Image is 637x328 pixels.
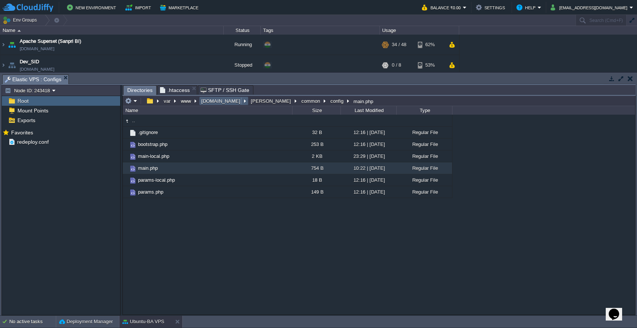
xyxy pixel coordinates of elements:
[329,98,345,104] button: config
[224,35,261,55] div: Running
[341,106,396,115] div: Last Modified
[396,150,452,162] div: Regular File
[137,141,169,147] a: bootstrap.php
[125,3,153,12] button: Import
[20,45,54,52] a: [DOMAIN_NAME]
[392,55,401,75] div: 0 / 8
[131,117,136,124] a: ..
[250,98,293,104] button: [PERSON_NAME]
[396,162,452,174] div: Regular File
[137,129,159,136] a: .gitignore
[392,35,406,55] div: 34 / 48
[7,35,17,55] img: AMDAwAAAACH5BAEAAAAALAAAAAABAAEAAAICRAEAOw==
[340,162,396,174] div: 10:22 | [DATE]
[397,106,452,115] div: Type
[340,127,396,138] div: 12:16 | [DATE]
[20,58,39,66] a: Dev_SID
[300,98,322,104] button: common
[10,129,34,136] span: Favorites
[422,3,463,12] button: Balance ₹0.00
[160,3,201,12] button: Marketplace
[224,26,260,35] div: Status
[59,318,113,325] button: Deployment Manager
[352,98,373,104] div: main.php
[606,298,630,321] iframe: chat widget
[122,318,164,325] button: Ubuntu-BA VPS
[396,138,452,150] div: Regular File
[67,3,118,12] button: New Environment
[137,165,159,171] a: main.php
[418,55,442,75] div: 53%
[5,87,52,94] button: Node ID: 243418
[123,186,129,198] img: AMDAwAAAACH5BAEAAAAALAAAAAABAAEAAAICRAEAOw==
[16,138,50,145] a: redeploy.conf
[293,106,340,115] div: Size
[123,150,129,162] img: AMDAwAAAACH5BAEAAAAALAAAAAABAAEAAAICRAEAOw==
[7,55,17,75] img: AMDAwAAAACH5BAEAAAAALAAAAAABAAEAAAICRAEAOw==
[396,174,452,186] div: Regular File
[396,186,452,198] div: Regular File
[123,96,635,106] input: Click to enter the path
[129,153,137,161] img: AMDAwAAAACH5BAEAAAAALAAAAAABAAEAAAICRAEAOw==
[137,153,170,159] span: main-local.php
[16,107,49,114] span: Mount Points
[0,35,6,55] img: AMDAwAAAACH5BAEAAAAALAAAAAABAAEAAAICRAEAOw==
[20,66,54,73] a: [DOMAIN_NAME]
[340,138,396,150] div: 12:16 | [DATE]
[137,177,176,183] a: params-local.php
[10,130,34,136] a: Favorites
[157,85,197,95] li: /var/www/sevarth.in.net/Yatharth/.htaccess
[380,26,459,35] div: Usage
[3,3,53,12] img: CloudJiffy
[20,38,81,45] a: Apache Superset (Sanpri BI)
[418,35,442,55] div: 62%
[1,26,223,35] div: Name
[127,86,153,95] span: Directories
[124,106,292,115] div: Name
[123,117,131,125] img: AMDAwAAAACH5BAEAAAAALAAAAAABAAEAAAICRAEAOw==
[3,15,39,25] button: Env Groups
[292,127,340,138] div: 32 B
[200,98,242,104] button: [DOMAIN_NAME]
[180,98,193,104] button: www
[476,3,507,12] button: Settings
[9,316,56,328] div: No active tasks
[340,174,396,186] div: 12:16 | [DATE]
[551,3,630,12] button: [EMAIL_ADDRESS][DOMAIN_NAME]
[292,174,340,186] div: 18 B
[340,150,396,162] div: 23:29 | [DATE]
[160,86,190,95] span: .htaccess
[292,138,340,150] div: 253 B
[0,55,6,75] img: AMDAwAAAACH5BAEAAAAALAAAAAABAAEAAAICRAEAOw==
[129,141,137,149] img: AMDAwAAAACH5BAEAAAAALAAAAAABAAEAAAICRAEAOw==
[123,174,129,186] img: AMDAwAAAACH5BAEAAAAALAAAAAABAAEAAAICRAEAOw==
[396,127,452,138] div: Regular File
[16,98,30,104] a: Root
[16,117,36,124] a: Exports
[129,176,137,185] img: AMDAwAAAACH5BAEAAAAALAAAAAABAAEAAAICRAEAOw==
[129,165,137,173] img: AMDAwAAAACH5BAEAAAAALAAAAAABAAEAAAICRAEAOw==
[292,162,340,174] div: 754 B
[129,188,137,197] img: AMDAwAAAACH5BAEAAAAALAAAAAABAAEAAAICRAEAOw==
[5,75,61,84] span: Elastic VPS : Configs
[137,189,164,195] a: params.php
[340,186,396,198] div: 12:16 | [DATE]
[292,186,340,198] div: 149 B
[17,30,21,32] img: AMDAwAAAACH5BAEAAAAALAAAAAABAAEAAAICRAEAOw==
[292,150,340,162] div: 2 KB
[123,138,129,150] img: AMDAwAAAACH5BAEAAAAALAAAAAABAAEAAAICRAEAOw==
[163,98,172,104] button: var
[123,127,129,138] img: AMDAwAAAACH5BAEAAAAALAAAAAABAAEAAAICRAEAOw==
[224,55,261,75] div: Stopped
